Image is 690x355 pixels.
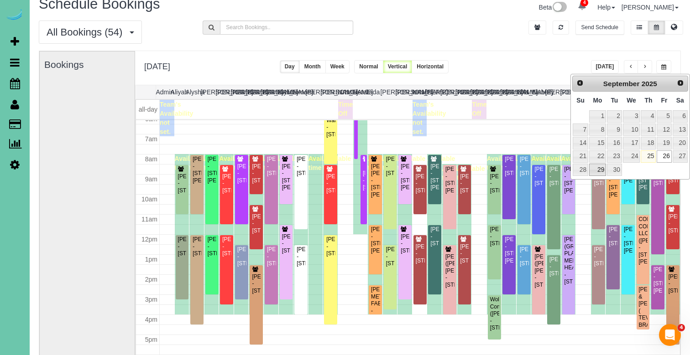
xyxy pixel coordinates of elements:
a: 4 [641,110,656,123]
a: 24 [623,150,640,163]
a: 16 [607,137,622,149]
a: 2 [607,110,622,123]
div: [PERSON_NAME] - [STREET_ADDRESS][PERSON_NAME] [371,226,380,254]
div: [PERSON_NAME] - [STREET_ADDRESS] [549,256,559,277]
span: 11am [141,216,157,223]
th: Gretel [350,85,366,99]
th: [PERSON_NAME] [485,85,500,99]
a: 19 [657,137,671,149]
th: Marbelly [530,85,545,99]
span: 4pm [145,316,157,323]
span: Available time [234,155,262,171]
span: Available time [293,155,321,171]
th: Alysha [186,85,201,99]
span: Available time [204,155,232,171]
th: Esme [335,85,350,99]
button: Day [280,60,300,73]
th: [PERSON_NAME] [500,85,515,99]
span: Available time [264,155,292,171]
th: [PERSON_NAME] [425,85,440,99]
span: 3pm [145,296,157,303]
div: [PERSON_NAME] - [STREET_ADDRESS] [668,213,678,234]
th: [PERSON_NAME] [200,85,215,99]
span: 8am [145,155,157,163]
div: [PERSON_NAME] - [STREET_ADDRESS] [400,233,410,254]
div: [PERSON_NAME] - [STREET_ADDRESS] [668,273,678,294]
th: [PERSON_NAME] [455,85,470,99]
span: Sunday [576,97,585,104]
th: [PERSON_NAME] [560,85,575,99]
span: 1pm [145,256,157,263]
span: Monday [593,97,602,104]
div: [PERSON_NAME] - [STREET_ADDRESS] [534,166,544,187]
span: Available time [323,155,351,171]
span: Next [677,79,684,87]
div: [PERSON_NAME] - [STREET_ADDRESS] [504,156,514,177]
div: [PERSON_NAME] ([PERSON_NAME]) [PERSON_NAME] - [STREET_ADDRESS] [534,253,544,288]
th: [PERSON_NAME] [545,85,560,99]
span: Available time [546,155,574,171]
span: 10am [141,196,157,203]
a: 25 [641,150,656,163]
span: Team's Availability not set. [413,101,446,135]
a: 13 [673,123,688,136]
h3: Bookings [44,59,130,70]
span: Available time [517,155,544,171]
a: 22 [589,150,606,163]
div: [PERSON_NAME] - [STREET_ADDRESS] [519,246,529,267]
div: [PERSON_NAME] - [STREET_ADDRESS][PERSON_NAME] [623,226,633,254]
span: Available time [189,155,217,171]
span: 12pm [141,236,157,243]
div: [PERSON_NAME] - [STREET_ADDRESS] [207,236,217,257]
a: 29 [589,164,606,176]
span: Available time [308,155,336,171]
div: [PERSON_NAME] - [STREET_ADDRESS] [460,243,470,264]
button: Normal [354,60,383,73]
a: 27 [673,150,688,163]
span: Wednesday [627,97,636,104]
div: [PERSON_NAME] - [STREET_ADDRESS] [251,213,261,234]
span: Available time [249,155,277,171]
a: Prev [574,77,586,90]
button: All Bookings (54) [39,21,142,44]
h2: [DATE] [144,60,170,72]
a: Next [674,77,687,90]
a: 26 [657,150,671,163]
a: 1 [589,110,606,123]
div: [PERSON_NAME] - [STREET_ADDRESS] [251,273,261,294]
div: [PERSON_NAME] - [STREET_ADDRESS][PERSON_NAME] [445,166,455,194]
div: [PERSON_NAME] - [STREET_ADDRESS] [490,226,499,247]
button: Month [299,60,326,73]
span: 2025 [642,80,657,87]
span: Available time [502,155,529,171]
th: [PERSON_NAME] [215,85,230,99]
span: 4 [678,324,685,331]
span: Available time [561,155,589,171]
a: Help [597,4,615,11]
div: [PERSON_NAME] - [STREET_ADDRESS][PERSON_NAME] [207,156,217,184]
div: [PERSON_NAME] - [STREET_ADDRESS] [386,156,395,177]
div: [PERSON_NAME] [PERSON_NAME] - [STREET_ADDRESS][PERSON_NAME] [608,163,618,198]
a: 7 [573,123,588,136]
img: New interface [552,2,567,14]
img: Automaid Logo [5,9,24,22]
div: [PERSON_NAME] - [STREET_ADDRESS] [326,236,335,257]
span: Available time [383,155,411,171]
a: 11 [641,123,656,136]
th: [PERSON_NAME] [395,85,410,99]
th: Demona [290,85,305,99]
a: 9 [607,123,622,136]
span: Available time [487,155,515,171]
iframe: Intercom live chat [659,324,681,346]
a: 10 [623,123,640,136]
div: [PERSON_NAME] - [STREET_ADDRESS] [192,236,202,257]
a: 23 [607,150,622,163]
th: Jerrah [410,85,425,99]
div: [PERSON_NAME] - [STREET_ADDRESS][PERSON_NAME] [653,266,663,294]
th: [PERSON_NAME] [470,85,485,99]
span: Available time [175,155,203,171]
button: [DATE] [591,60,619,73]
span: Tuesday [611,97,618,104]
div: [PERSON_NAME] - [STREET_ADDRESS] [296,156,306,177]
